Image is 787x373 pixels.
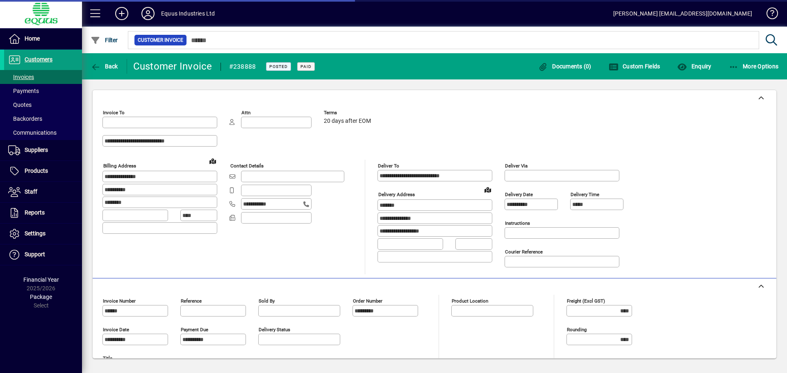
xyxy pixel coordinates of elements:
[103,327,129,332] mat-label: Invoice date
[133,60,212,73] div: Customer Invoice
[259,298,275,304] mat-label: Sold by
[25,167,48,174] span: Products
[609,63,660,70] span: Custom Fields
[269,64,288,69] span: Posted
[8,129,57,136] span: Communications
[30,294,52,300] span: Package
[109,6,135,21] button: Add
[452,298,488,304] mat-label: Product location
[8,102,32,108] span: Quotes
[206,154,219,167] a: View on map
[481,183,494,196] a: View on map
[505,220,530,226] mat-label: Instructions
[567,298,605,304] mat-label: Freight (excl GST)
[8,74,34,80] span: Invoices
[25,230,45,237] span: Settings
[353,298,382,304] mat-label: Order number
[729,63,779,70] span: More Options
[161,7,215,20] div: Equus Industries Ltd
[181,327,208,332] mat-label: Payment due
[567,327,587,332] mat-label: Rounding
[4,203,82,223] a: Reports
[378,163,399,169] mat-label: Deliver To
[82,59,127,74] app-page-header-button: Back
[536,59,594,74] button: Documents (0)
[89,59,120,74] button: Back
[4,126,82,140] a: Communications
[91,37,118,43] span: Filter
[135,6,161,21] button: Profile
[259,327,290,332] mat-label: Delivery status
[324,110,373,115] span: Terms
[25,35,40,42] span: Home
[23,276,59,283] span: Financial Year
[25,147,48,153] span: Suppliers
[181,298,202,304] mat-label: Reference
[727,59,781,74] button: More Options
[8,115,42,122] span: Backorders
[25,251,45,258] span: Support
[4,98,82,112] a: Quotes
[4,84,82,98] a: Payments
[89,33,120,47] button: Filter
[8,88,39,94] span: Payments
[4,244,82,265] a: Support
[4,112,82,126] a: Backorders
[675,59,713,74] button: Enquiry
[241,110,250,115] mat-label: Attn
[300,64,312,69] span: Paid
[4,182,82,202] a: Staff
[25,56,52,63] span: Customers
[538,63,591,70] span: Documents (0)
[505,249,543,255] mat-label: Courier Reference
[505,163,528,169] mat-label: Deliver via
[324,118,371,124] span: 20 days after EOM
[103,298,136,304] mat-label: Invoice number
[25,188,37,195] span: Staff
[613,7,752,20] div: [PERSON_NAME] [EMAIL_ADDRESS][DOMAIN_NAME]
[103,355,112,361] mat-label: Title
[4,140,82,161] a: Suppliers
[677,63,711,70] span: Enquiry
[103,110,125,115] mat-label: Invoice To
[571,192,599,197] mat-label: Delivery time
[4,29,82,49] a: Home
[607,59,662,74] button: Custom Fields
[505,192,533,197] mat-label: Delivery date
[138,36,183,44] span: Customer Invoice
[760,2,777,28] a: Knowledge Base
[4,70,82,84] a: Invoices
[91,63,118,70] span: Back
[25,209,45,216] span: Reports
[4,161,82,181] a: Products
[4,224,82,244] a: Settings
[229,60,256,73] div: #238888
